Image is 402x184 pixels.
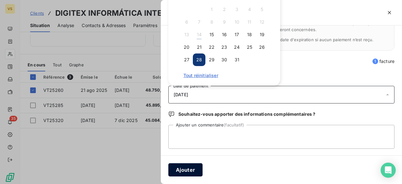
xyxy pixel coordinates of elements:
[180,16,193,28] button: 6
[372,59,378,64] span: 1
[193,28,205,41] button: 14
[256,28,268,41] button: 19
[193,53,205,66] button: 28
[256,3,268,16] button: 5
[205,53,218,66] button: 29
[231,28,243,41] button: 17
[381,163,396,178] div: Open Intercom Messenger
[218,28,231,41] button: 16
[180,41,193,53] button: 20
[174,92,188,97] span: [DATE]
[243,16,256,28] button: 11
[205,28,218,41] button: 15
[218,53,231,66] button: 30
[218,16,231,28] button: 9
[180,53,193,66] button: 27
[218,3,231,16] button: 2
[205,16,218,28] button: 8
[178,111,315,117] span: Souhaitez-vous apporter des informations complémentaires ?
[205,41,218,53] button: 22
[243,41,256,53] button: 25
[183,73,265,78] span: Tout réinitialiser
[243,3,256,16] button: 4
[243,28,256,41] button: 18
[231,53,243,66] button: 31
[193,16,205,28] button: 7
[231,3,243,16] button: 3
[205,3,218,16] button: 1
[256,16,268,28] button: 12
[372,58,394,64] span: facture
[231,41,243,53] button: 24
[256,41,268,53] button: 26
[231,16,243,28] button: 10
[168,163,203,176] button: Ajouter
[180,28,193,41] button: 13
[193,41,205,53] button: 21
[218,41,231,53] button: 23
